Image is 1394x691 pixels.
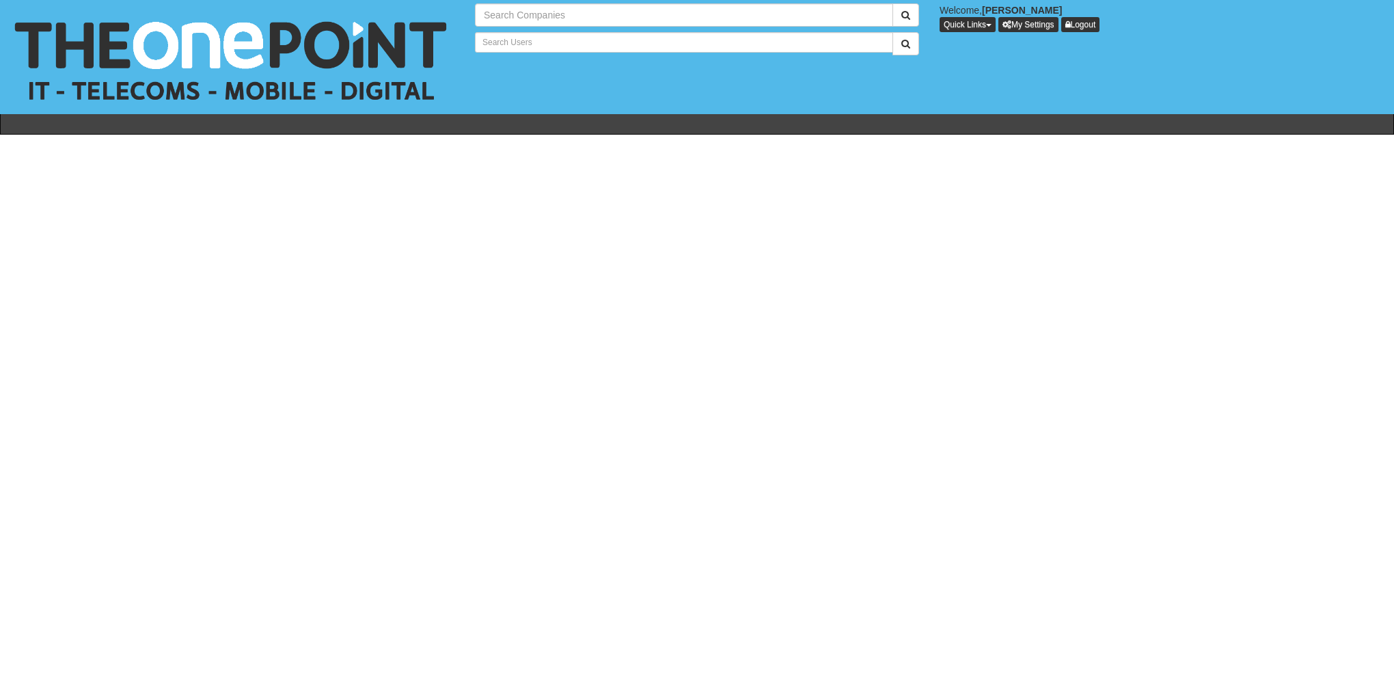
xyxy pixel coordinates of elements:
[1061,17,1100,32] a: Logout
[475,3,893,27] input: Search Companies
[982,5,1062,16] b: [PERSON_NAME]
[998,17,1058,32] a: My Settings
[475,32,893,53] input: Search Users
[940,17,996,32] button: Quick Links
[929,3,1394,32] div: Welcome,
